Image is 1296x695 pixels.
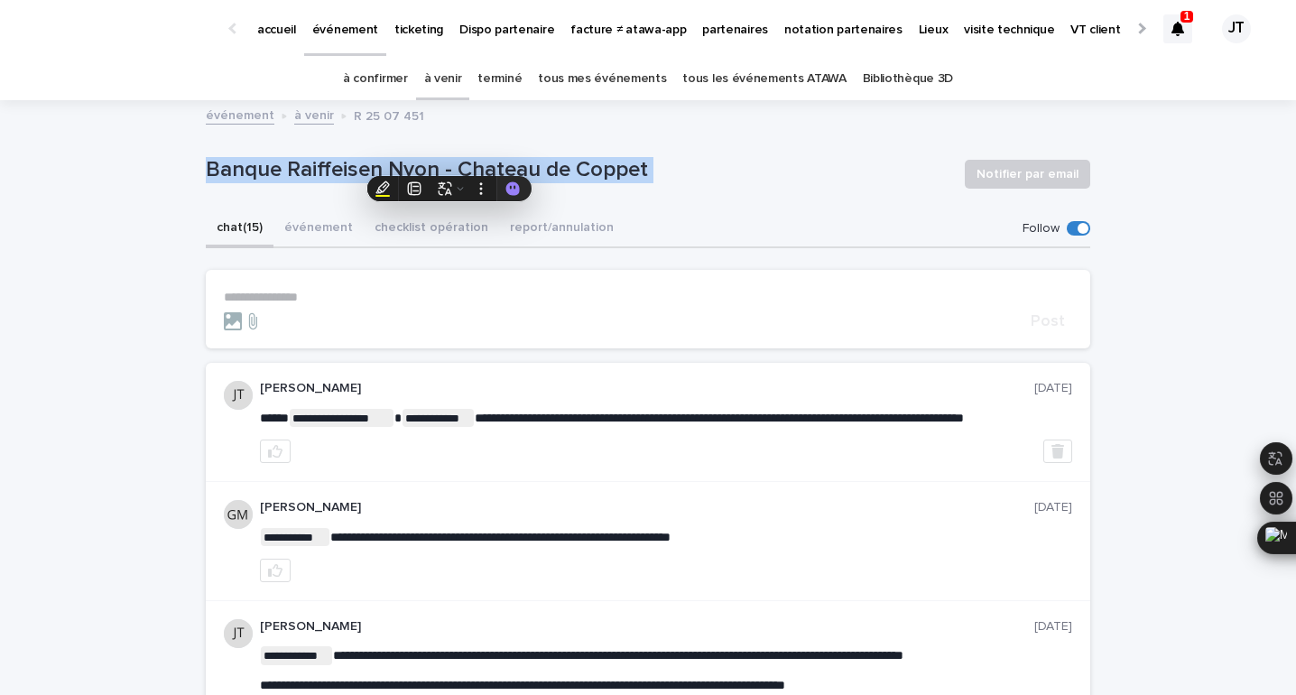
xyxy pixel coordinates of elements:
[977,165,1078,183] span: Notifier par email
[1043,440,1072,463] button: Delete post
[1184,10,1190,23] p: 1
[273,210,364,248] button: événement
[1034,619,1072,635] p: [DATE]
[260,559,291,582] button: like this post
[1034,381,1072,396] p: [DATE]
[965,160,1090,189] button: Notifier par email
[499,210,625,248] button: report/annulation
[538,58,666,100] a: tous mes événements
[1163,14,1192,43] div: 1
[206,104,274,125] a: événement
[206,157,950,183] p: Banque Raiffeisen Nyon - Chateau de Coppet
[1023,313,1072,329] button: Post
[364,210,499,248] button: checklist opération
[682,58,846,100] a: tous les événements ATAWA
[354,105,424,125] p: R 25 07 451
[477,58,522,100] a: terminé
[260,381,1034,396] p: [PERSON_NAME]
[260,500,1034,515] p: [PERSON_NAME]
[1023,221,1060,236] p: Follow
[1031,313,1065,329] span: Post
[260,440,291,463] button: like this post
[294,104,334,125] a: à venir
[206,210,273,248] button: chat (15)
[863,58,953,100] a: Bibliothèque 3D
[424,58,462,100] a: à venir
[260,619,1034,635] p: [PERSON_NAME]
[36,11,211,47] img: Ls34BcGeRexTGTNfXpUC
[1222,14,1251,43] div: JT
[1034,500,1072,515] p: [DATE]
[343,58,408,100] a: à confirmer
